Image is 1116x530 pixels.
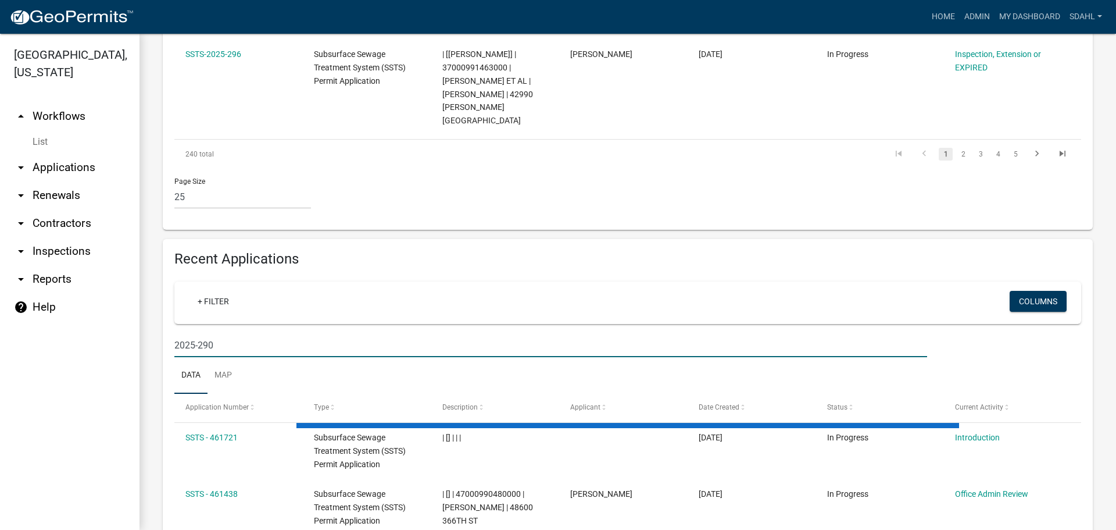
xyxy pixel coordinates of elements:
[1026,148,1048,161] a: go to next page
[570,403,600,411] span: Applicant
[1051,148,1074,161] a: go to last page
[956,148,970,161] a: 2
[14,161,28,175] i: arrow_drop_down
[827,433,868,442] span: In Progress
[688,394,816,422] datatable-header-cell: Date Created
[827,49,868,59] span: In Progress
[699,49,722,59] span: 07/27/2025
[1065,6,1107,28] a: sdahl
[913,148,935,161] a: go to previous page
[955,433,1000,442] a: Introduction
[174,251,1081,268] h4: Recent Applications
[927,6,960,28] a: Home
[944,394,1072,422] datatable-header-cell: Current Activity
[14,272,28,286] i: arrow_drop_down
[989,144,1007,164] li: page 4
[570,489,632,499] span: Scott M Ellingson
[827,489,868,499] span: In Progress
[991,148,1005,161] a: 4
[937,144,954,164] li: page 1
[174,333,927,357] input: Search for applications
[14,244,28,258] i: arrow_drop_down
[888,148,910,161] a: go to first page
[314,433,406,469] span: Subsurface Sewage Treatment System (SSTS) Permit Application
[699,403,739,411] span: Date Created
[174,357,208,394] a: Data
[939,148,953,161] a: 1
[1008,148,1022,161] a: 5
[699,489,722,499] span: 08/08/2025
[972,144,989,164] li: page 3
[570,49,632,59] span: Scott M Ellingson
[974,148,988,161] a: 3
[185,403,249,411] span: Application Number
[699,433,722,442] span: 08/10/2025
[174,140,353,169] div: 240 total
[185,49,241,59] a: SSTS-2025-296
[1010,291,1067,312] button: Columns
[14,188,28,202] i: arrow_drop_down
[960,6,995,28] a: Admin
[314,489,406,525] span: Subsurface Sewage Treatment System (SSTS) Permit Application
[995,6,1065,28] a: My Dashboard
[442,403,478,411] span: Description
[174,394,303,422] datatable-header-cell: Application Number
[827,403,847,411] span: Status
[185,489,238,499] a: SSTS - 461438
[314,49,406,86] span: Subsurface Sewage Treatment System (SSTS) Permit Application
[185,433,238,442] a: SSTS - 461721
[1007,144,1024,164] li: page 5
[816,394,945,422] datatable-header-cell: Status
[188,291,238,312] a: + Filter
[208,357,239,394] a: Map
[14,300,28,314] i: help
[14,216,28,230] i: arrow_drop_down
[955,489,1028,499] a: Office Admin Review
[955,403,1003,411] span: Current Activity
[14,109,28,123] i: arrow_drop_up
[303,394,431,422] datatable-header-cell: Type
[442,489,533,525] span: | [] | 47000990480000 | ANN M OLSEN | 48600 366TH ST
[431,394,559,422] datatable-header-cell: Description
[442,49,533,125] span: | [Alexis Newark] | 37000991463000 | KAREN HAUGEN ET AL | GERALD HAUGEN | 42990 MATSON POINT RD
[442,433,461,442] span: | [] | | |
[559,394,688,422] datatable-header-cell: Applicant
[954,144,972,164] li: page 2
[955,49,1041,72] a: Inspection, Extension or EXPIRED
[314,403,329,411] span: Type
